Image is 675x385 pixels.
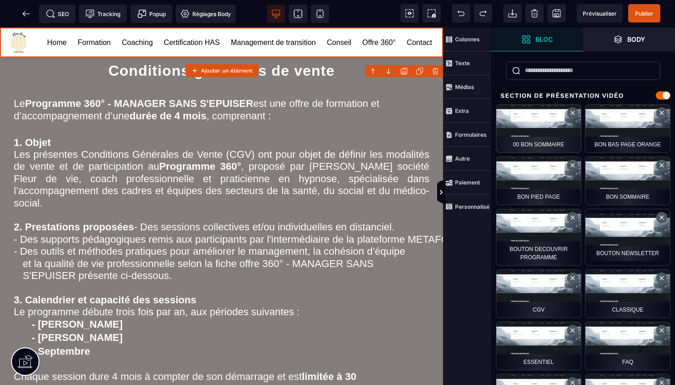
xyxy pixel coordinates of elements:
[39,5,75,23] span: Métadata SEO
[455,60,470,67] strong: Texte
[122,9,153,21] a: Coaching
[474,4,492,22] span: Rétablir
[32,304,123,316] strong: - [PERSON_NAME]
[525,4,544,22] span: Nettoyage
[577,4,623,22] span: Aperçu
[327,9,351,21] a: Conseil
[585,269,670,318] div: classique
[455,131,487,138] strong: Formulaires
[627,36,645,43] strong: Body
[455,203,489,210] strong: Personnalisé
[443,75,491,99] span: Médias
[14,218,405,229] span: - Des outils et méthodes pratiques pour améliorer le management, la cohésion d’équipe
[14,194,429,230] h2: 2. Prestations proposées
[14,343,429,368] p: Chaque session dure 4 mois à compter de son démarrage et est pour garantir un accompagnement pers...
[503,4,522,22] span: Importer
[443,51,491,75] span: Texte
[14,121,429,182] p: Les présentes Conditions Générales de Vente (CGV) ont pour objet de définir les modalités de vent...
[14,109,429,121] h2: 1. Objet
[164,9,220,21] a: Certification HAS
[311,5,329,23] span: Voir mobile
[130,5,172,23] span: Créer une alerte modale
[496,104,581,153] div: 00 bon sommaire
[443,147,491,171] span: Autre
[455,36,480,43] strong: Colonnes
[201,67,253,74] strong: Ajouter un élément
[23,230,430,255] li: et la qualité de vie professionnelle selon la fiche offre 360° - MANAGER SANS S'EPUISER présente ...
[231,9,316,21] a: Management de transition
[443,28,491,51] span: Colonnes
[14,206,474,218] span: - Des supports pédagogiques remis aux participants par l'intermédiaire de la plateforme METAFORMA.
[455,84,474,90] strong: Médias
[17,5,35,23] span: Retour
[8,4,29,26] img: https://fleurdeviecoachingsante.fr
[452,4,470,22] span: Défaire
[496,322,581,370] div: Essentiel
[185,64,258,77] button: Ajouter un élément
[491,87,675,104] div: Section de présentation vidéo
[14,279,429,290] p: Le programme débute trois fois par an, aux périodes suivantes :
[583,28,675,51] span: Ouvrir les calques
[443,171,491,195] span: Paiement
[585,209,670,266] div: bouton newsletter
[628,4,660,22] span: Enregistrer le contenu
[362,9,396,21] a: Offre 360°
[407,9,432,21] a: Contact
[535,36,553,43] strong: Bloc
[491,179,501,206] span: Afficher les vues
[585,156,670,205] div: Bon sommaire
[455,179,480,186] strong: Paiement
[585,104,670,153] div: bon bas page orange
[78,9,111,21] a: Formation
[289,5,307,23] span: Voir tablette
[443,123,491,147] span: Formulaires
[491,28,583,51] span: Ouvrir les blocs
[496,269,581,318] div: CGV
[47,9,67,21] a: Home
[79,5,127,23] span: Code de suivi
[25,70,253,82] b: Programme 360° - MANAGER SANS S'EPUISER
[159,133,241,145] strong: Programme 360°
[585,322,670,370] div: faq
[14,70,429,106] p: Le est une offre de formation et d’accompagnement d’une , comprenant :
[85,9,120,18] span: Tracking
[455,107,469,114] strong: Extra
[455,155,470,162] strong: Autre
[583,10,617,17] span: Prévisualiser
[422,4,441,22] span: Capture d'écran
[443,195,491,218] span: Personnalisé
[496,209,581,266] div: BOUTON DECOUVRIR PROGRAMME
[129,83,207,94] strong: durée de 4 mois
[32,291,123,302] strong: - [PERSON_NAME]
[547,4,566,22] span: Enregistrer
[180,9,231,18] span: Réglages Body
[496,156,581,205] div: BON PIED PAGE
[400,4,419,22] span: Voir les composants
[176,5,236,23] span: Favicon
[443,99,491,123] span: Extra
[32,318,90,329] strong: - Septembre
[46,9,69,18] span: SEO
[137,9,166,18] span: Popup
[134,194,394,205] span: - Des sessions collectives et/ou individuelles en distanciel.
[267,5,285,23] span: Voir bureau
[635,10,653,17] span: Publier
[14,267,429,279] h2: 3. Calendrier et capacité des sessions
[14,343,359,367] strong: limitée à 30 participants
